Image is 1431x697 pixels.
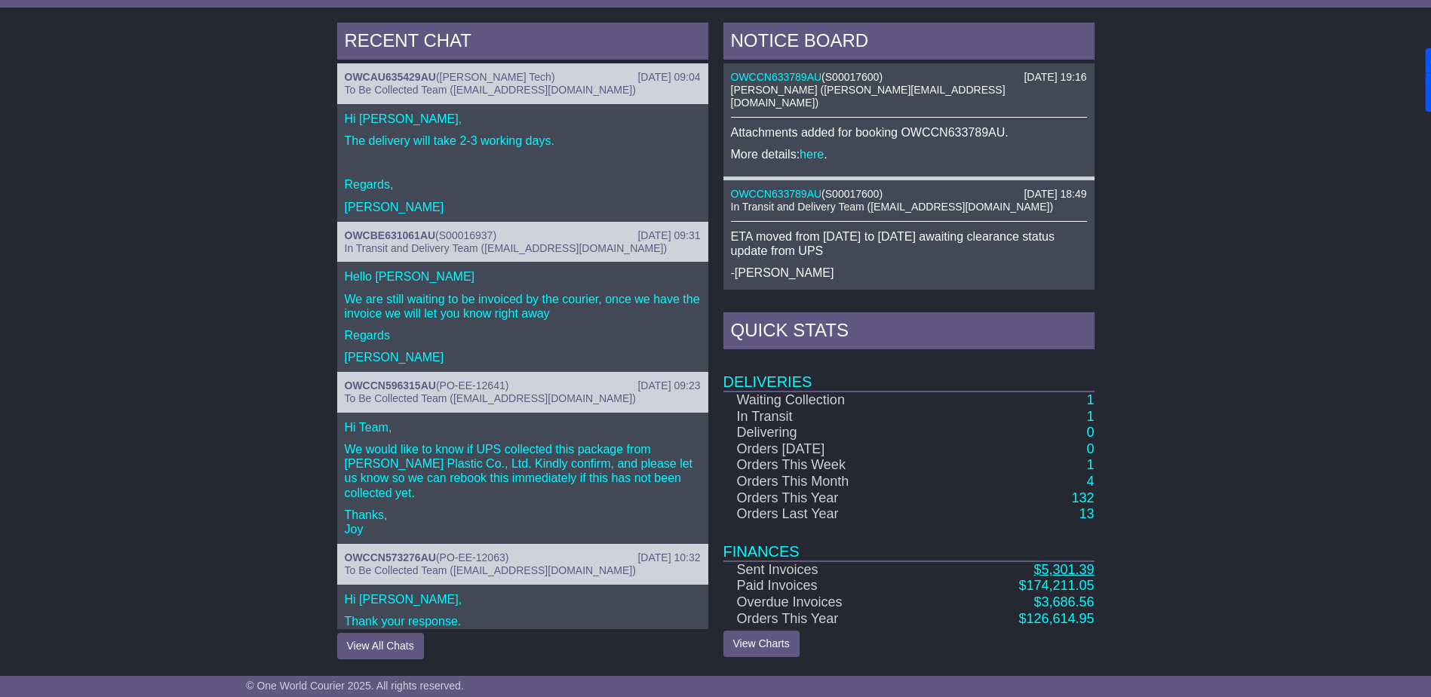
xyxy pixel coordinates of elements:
td: Orders This Year [723,490,941,507]
span: S00017600 [825,71,880,83]
td: Paid Invoices [723,578,941,594]
td: Overdue Invoices [723,594,941,611]
span: 5,301.39 [1041,562,1094,577]
div: ( ) [345,551,701,564]
p: Regards [345,328,701,342]
td: Orders [DATE] [723,441,941,458]
a: OWCAU635429AU [345,71,436,83]
a: 13 [1079,506,1094,521]
td: Finances [723,523,1095,561]
div: [DATE] 19:16 [1024,71,1086,84]
span: S00017600 [825,188,880,200]
span: [PERSON_NAME] ([PERSON_NAME][EMAIL_ADDRESS][DOMAIN_NAME]) [731,84,1006,109]
div: ( ) [345,229,701,242]
p: Thanks, Joy [345,508,701,536]
p: Hello [PERSON_NAME] [345,269,701,284]
p: Attachments added for booking OWCCN633789AU. [731,125,1087,140]
span: In Transit and Delivery Team ([EMAIL_ADDRESS][DOMAIN_NAME]) [731,201,1054,213]
span: In Transit and Delivery Team ([EMAIL_ADDRESS][DOMAIN_NAME]) [345,242,668,254]
a: here [800,148,824,161]
span: 126,614.95 [1026,611,1094,626]
p: -[PERSON_NAME] [731,266,1087,280]
a: 1 [1086,457,1094,472]
span: S00016937 [439,229,493,241]
a: OWCCN633789AU [731,71,822,83]
div: [DATE] 10:32 [637,551,700,564]
p: We are still waiting to be invoiced by the courier, once we have the invoice we will let you know... [345,292,701,321]
p: The delivery will take 2-3 working days. [345,134,701,148]
span: 3,686.56 [1041,594,1094,609]
div: RECENT CHAT [337,23,708,63]
td: Orders Last Year [723,506,941,523]
a: 132 [1071,490,1094,505]
span: To Be Collected Team ([EMAIL_ADDRESS][DOMAIN_NAME]) [345,564,636,576]
a: 1 [1086,392,1094,407]
a: OWCCN596315AU [345,379,436,391]
a: $5,301.39 [1033,562,1094,577]
a: 0 [1086,425,1094,440]
button: View All Chats [337,633,424,659]
a: 0 [1086,441,1094,456]
td: In Transit [723,409,941,425]
p: Thank your response. [345,614,701,628]
span: PO-EE-12063 [440,551,505,563]
p: Hi [PERSON_NAME], [345,592,701,606]
a: OWCCN633789AU [731,188,822,200]
div: [DATE] 09:23 [637,379,700,392]
td: Orders This Year [723,611,941,628]
span: © One World Courier 2025. All rights reserved. [246,680,464,692]
div: ( ) [731,188,1087,201]
p: Hi Team, [345,420,701,434]
a: $3,686.56 [1033,594,1094,609]
p: ETA moved from [DATE] to [DATE] awaiting clearance status update from UPS [731,229,1087,258]
a: $174,211.05 [1018,578,1094,593]
a: 4 [1086,474,1094,489]
a: View Charts [723,631,800,657]
p: We would like to know if UPS collected this package from [PERSON_NAME] Plastic Co., Ltd. Kindly c... [345,442,701,500]
div: [DATE] 09:04 [637,71,700,84]
div: [DATE] 09:31 [637,229,700,242]
td: Orders This Month [723,474,941,490]
p: [PERSON_NAME] [345,350,701,364]
span: [PERSON_NAME] Tech [440,71,551,83]
p: Hi [PERSON_NAME], [345,112,701,126]
span: 174,211.05 [1026,578,1094,593]
div: ( ) [731,71,1087,84]
span: To Be Collected Team ([EMAIL_ADDRESS][DOMAIN_NAME]) [345,392,636,404]
a: 1 [1086,409,1094,424]
span: To Be Collected Team ([EMAIL_ADDRESS][DOMAIN_NAME]) [345,84,636,96]
span: PO-EE-12641 [440,379,505,391]
td: Orders This Week [723,457,941,474]
p: [PERSON_NAME] [345,200,701,214]
a: OWCCN573276AU [345,551,436,563]
td: Deliveries [723,353,1095,391]
div: [DATE] 18:49 [1024,188,1086,201]
div: ( ) [345,71,701,84]
p: More details: . [731,147,1087,161]
a: $126,614.95 [1018,611,1094,626]
td: Delivering [723,425,941,441]
div: NOTICE BOARD [723,23,1095,63]
div: Quick Stats [723,312,1095,353]
td: Waiting Collection [723,391,941,409]
div: ( ) [345,379,701,392]
p: Regards, [345,177,701,192]
a: OWCBE631061AU [345,229,436,241]
td: Sent Invoices [723,561,941,579]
